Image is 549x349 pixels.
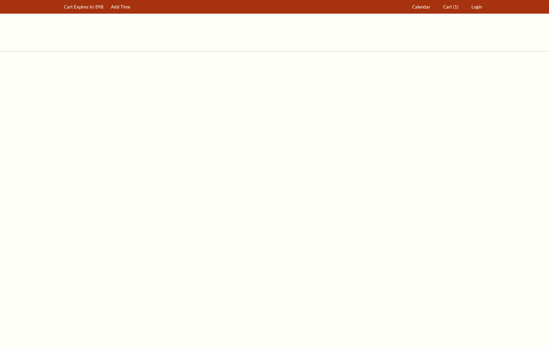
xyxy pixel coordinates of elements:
[412,4,430,10] span: Calendar
[453,4,458,10] span: (1)
[440,0,462,14] a: Cart (1)
[468,0,485,14] a: Login
[409,0,433,14] a: Calendar
[95,4,103,10] span: 898
[108,0,133,14] a: Add Time
[471,4,482,10] span: Login
[443,4,452,10] span: Cart
[64,4,94,10] span: Cart Expires In:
